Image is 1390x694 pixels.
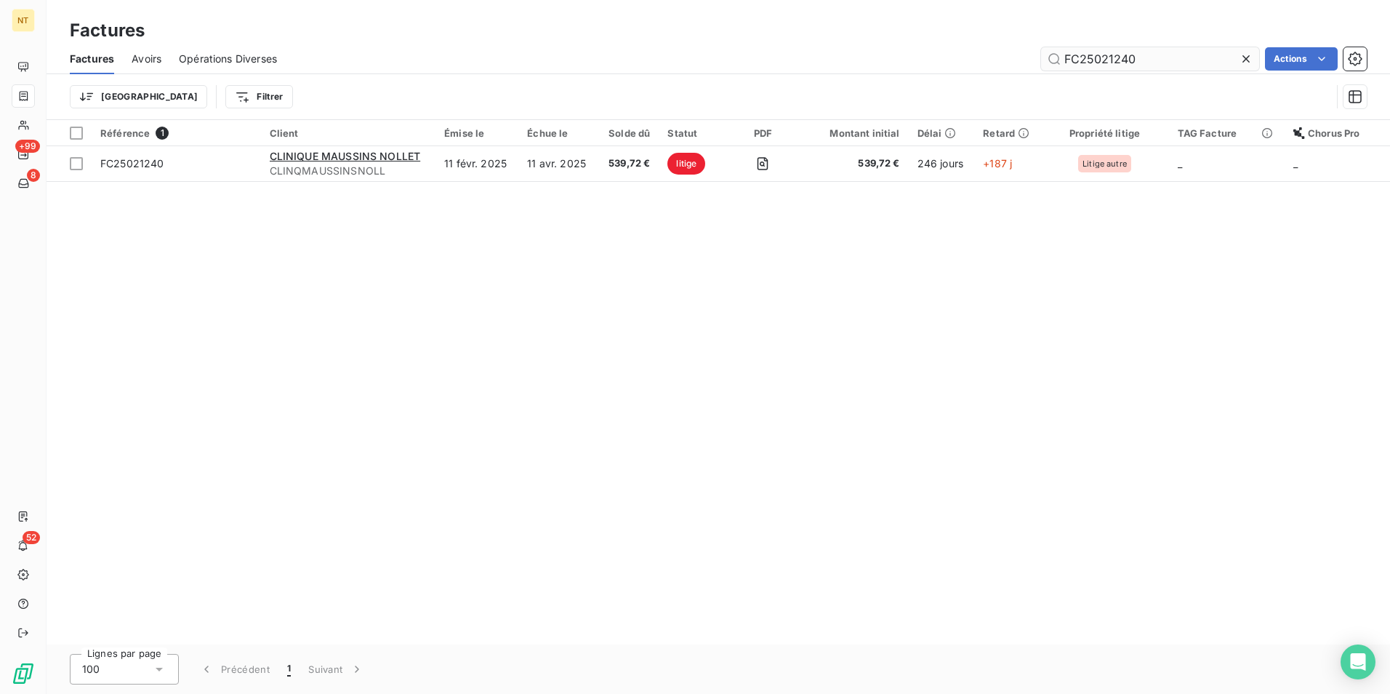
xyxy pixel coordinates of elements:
span: _ [1178,157,1182,169]
button: Précédent [190,654,278,685]
span: Référence [100,127,150,139]
span: 8 [27,169,40,182]
div: NT [12,9,35,32]
span: Litige autre [1082,159,1127,168]
button: Filtrer [225,85,292,108]
div: PDF [735,127,791,139]
div: Open Intercom Messenger [1341,645,1375,679]
div: Émise le [444,127,510,139]
span: Avoirs [132,52,161,66]
div: Chorus Pro [1293,127,1381,139]
img: Logo LeanPay [12,662,35,685]
span: 1 [287,662,291,677]
h3: Factures [70,17,145,44]
div: Solde dû [606,127,650,139]
div: Retard [983,127,1032,139]
input: Rechercher [1041,47,1259,71]
span: _ [1293,157,1298,169]
div: Statut [667,127,717,139]
span: 1 [156,127,169,140]
span: Opérations Diverses [179,52,277,66]
button: Suivant [300,654,373,685]
span: 52 [23,531,40,544]
div: Délai [917,127,966,139]
span: CLINQMAUSSINSNOLL [270,164,427,178]
button: Actions [1265,47,1338,71]
div: Client [270,127,427,139]
span: +99 [15,140,40,153]
div: TAG Facture [1178,127,1277,139]
td: 11 avr. 2025 [518,146,598,181]
span: 100 [82,662,100,677]
button: [GEOGRAPHIC_DATA] [70,85,207,108]
span: 539,72 € [606,156,650,171]
span: +187 j [983,157,1012,169]
span: FC25021240 [100,157,164,169]
button: 1 [278,654,300,685]
td: 11 févr. 2025 [435,146,518,181]
span: Factures [70,52,114,66]
span: litige [667,153,705,175]
td: 246 jours [909,146,975,181]
span: CLINIQUE MAUSSINS NOLLET [270,150,421,162]
div: Propriété litige [1050,127,1160,139]
div: Montant initial [808,127,900,139]
div: Échue le [527,127,589,139]
span: 539,72 € [808,156,900,171]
